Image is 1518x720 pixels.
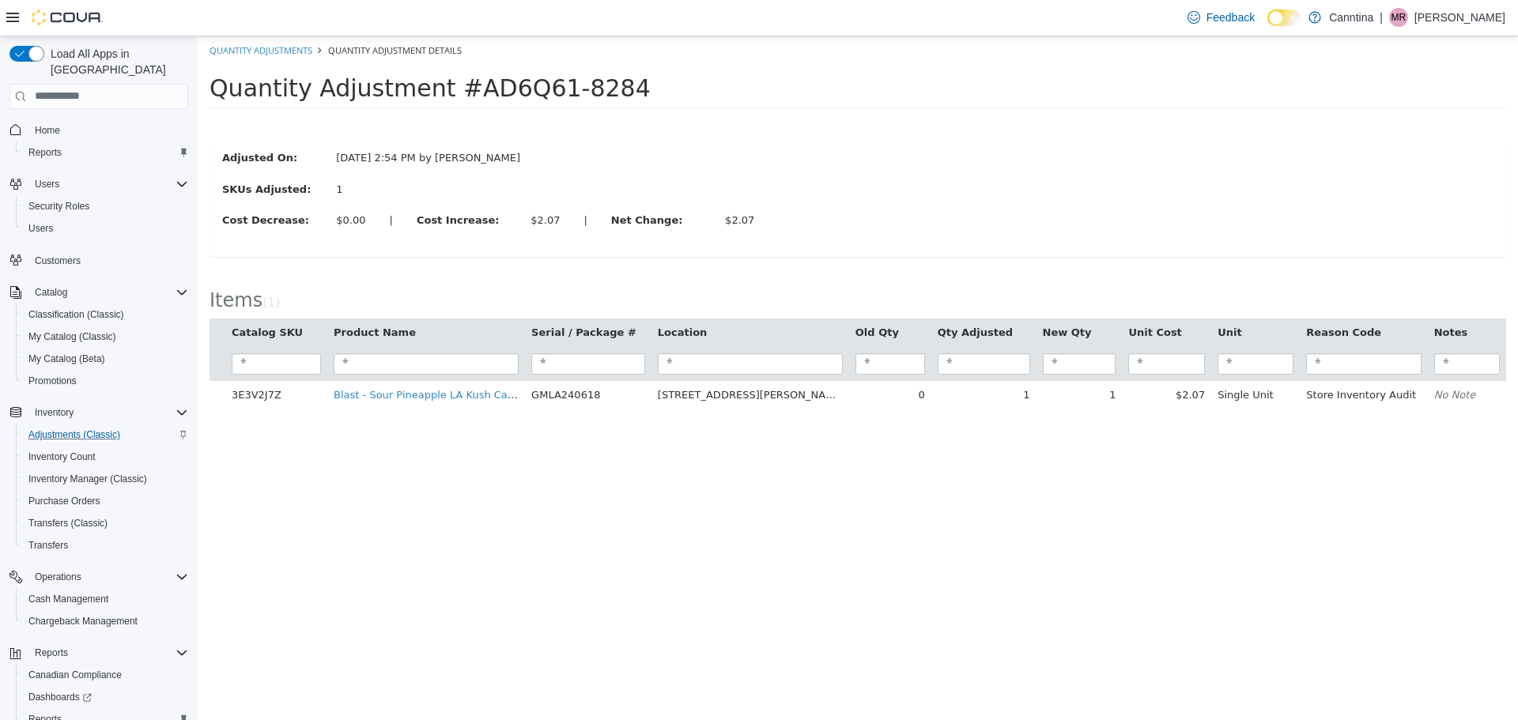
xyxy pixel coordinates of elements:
span: Reports [28,146,62,159]
span: Cash Management [28,593,108,605]
a: Customers [28,251,87,270]
button: Old Qty [658,288,704,304]
button: Serial / Package # [334,288,442,304]
span: Inventory Count [22,447,188,466]
button: Reports [16,141,194,164]
span: Reports [28,643,188,662]
span: Items [12,253,65,275]
label: Net Change: [402,176,515,192]
td: GMLA240618 [327,345,454,373]
span: Purchase Orders [22,492,188,511]
span: MR [1391,8,1407,27]
td: $2.07 [924,345,1014,373]
span: Security Roles [22,197,188,216]
button: Catalog [3,281,194,303]
button: Reason Code [1108,288,1187,304]
div: Matthew Reddy [1389,8,1408,27]
div: 1 [138,145,330,161]
span: Chargeback Management [28,615,138,628]
span: Inventory Manager (Classic) [22,469,188,488]
a: Reports [22,143,68,162]
p: [PERSON_NAME] [1414,8,1505,27]
td: 0 [651,345,734,373]
span: Canadian Compliance [28,669,122,681]
a: Adjustments (Classic) [22,425,126,444]
button: Reports [3,642,194,664]
a: Classification (Classic) [22,305,130,324]
input: Dark Mode [1267,9,1301,26]
span: Transfers (Classic) [22,514,188,533]
div: $2.07 [527,176,557,192]
a: Security Roles [22,197,96,216]
span: Catalog [28,283,188,302]
span: Inventory [35,406,74,419]
button: New Qty [845,288,897,304]
span: Operations [28,567,188,586]
span: Quantity Adjustment #AD6Q61-8284 [12,38,453,66]
button: Transfers [16,534,194,556]
span: Inventory Manager (Classic) [28,473,147,485]
span: Dark Mode [1267,26,1268,27]
a: Promotions [22,371,83,390]
span: Canadian Compliance [22,665,188,684]
span: Inventory Count [28,450,96,463]
em: No Note [1237,352,1278,364]
a: My Catalog (Classic) [22,327,123,346]
button: Security Roles [16,195,194,217]
td: 1 [734,345,839,373]
a: My Catalog (Beta) [22,349,111,368]
button: Catalog [28,283,74,302]
span: Quantity Adjustment Details [130,8,264,20]
button: Classification (Classic) [16,303,194,326]
div: $0.00 [138,176,168,192]
a: Cash Management [22,590,115,609]
button: Qty Adjusted [740,288,818,304]
a: Quantity Adjustments [12,8,115,20]
span: Customers [28,251,188,270]
button: Reports [28,643,74,662]
span: Feedback [1206,9,1255,25]
span: Inventory [28,403,188,422]
span: Users [28,175,188,194]
span: Users [22,219,188,238]
span: Reports [22,143,188,162]
span: My Catalog (Classic) [28,330,116,343]
button: Cash Management [16,588,194,610]
a: Inventory Count [22,447,102,466]
a: Dashboards [16,686,194,708]
a: Transfers [22,536,74,555]
span: My Catalog (Beta) [28,352,105,365]
button: Users [16,217,194,239]
span: 1 [70,259,77,273]
a: Feedback [1181,2,1261,33]
button: Product Name [136,288,221,304]
span: Operations [35,571,81,583]
span: Catalog [35,286,67,299]
span: Dashboards [22,688,188,707]
button: Customers [3,249,194,272]
a: Dashboards [22,688,98,707]
span: My Catalog (Classic) [22,327,188,346]
button: Notes [1237,288,1273,304]
td: Store Inventory Audit [1102,345,1229,373]
a: Chargeback Management [22,612,144,631]
button: Unit [1020,288,1047,304]
span: My Catalog (Beta) [22,349,188,368]
label: | [180,176,207,192]
button: My Catalog (Classic) [16,326,194,348]
button: Home [3,119,194,141]
span: Users [28,222,53,235]
span: Transfers [28,539,68,552]
button: Users [28,175,66,194]
a: Users [22,219,59,238]
button: Inventory [28,403,80,422]
button: Chargeback Management [16,610,194,632]
a: Inventory Manager (Classic) [22,469,153,488]
span: Purchase Orders [28,495,100,507]
p: | [1380,8,1383,27]
button: Purchase Orders [16,490,194,512]
span: Load All Apps in [GEOGRAPHIC_DATA] [44,46,188,77]
button: Promotions [16,370,194,392]
span: Transfers [22,536,188,555]
button: Adjustments (Classic) [16,424,194,446]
